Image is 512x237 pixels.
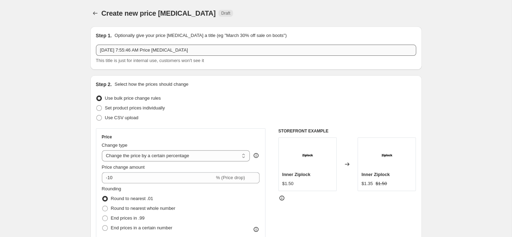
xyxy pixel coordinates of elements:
[102,165,145,170] span: Price change amount
[114,81,188,88] p: Select how the prices should change
[361,181,373,186] span: $1.35
[102,134,112,140] h3: Price
[102,143,128,148] span: Change type
[90,8,100,18] button: Price change jobs
[361,172,390,177] span: Inner Ziplock
[373,141,401,169] img: Ziplock_80x.png
[111,215,145,221] span: End prices in .99
[102,186,121,191] span: Rounding
[96,58,204,63] span: This title is just for internal use, customers won't see it
[376,181,387,186] span: $1.50
[96,81,112,88] h2: Step 2.
[282,172,310,177] span: Inner Ziplock
[221,10,230,16] span: Draft
[105,115,138,120] span: Use CSV upload
[278,128,416,134] h6: STOREFRONT EXAMPLE
[111,206,175,211] span: Round to nearest whole number
[293,141,321,169] img: Ziplock_80x.png
[102,172,214,183] input: -15
[96,32,112,39] h2: Step 1.
[282,181,294,186] span: $1.50
[101,9,216,17] span: Create new price [MEDICAL_DATA]
[96,45,416,56] input: 30% off holiday sale
[105,105,165,110] span: Set product prices individually
[253,152,259,159] div: help
[105,95,161,101] span: Use bulk price change rules
[111,225,172,230] span: End prices in a certain number
[216,175,245,180] span: % (Price drop)
[114,32,286,39] p: Optionally give your price [MEDICAL_DATA] a title (eg "March 30% off sale on boots")
[111,196,153,201] span: Round to nearest .01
